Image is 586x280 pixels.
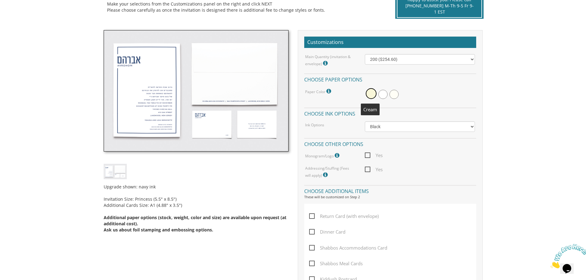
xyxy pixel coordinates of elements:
[309,228,345,236] span: Dinner Card
[104,227,213,233] span: Ask us about foil stamping and embossing options.
[309,260,363,267] span: Shabbos Meal Cards
[107,1,381,13] div: Make your selections from the Customizations panel on the right and click NEXT Please choose care...
[305,54,356,67] label: Main Quantity (invitation & envelope)
[104,179,289,233] div: Upgrade shown: navy ink Invitation Size: Princess (5.5" x 8.5") Additional Cards Size: A1 (4.88" ...
[305,87,333,95] label: Paper Color
[365,166,383,173] span: Yes
[104,215,286,227] span: Additional paper options (stock, weight, color and size) are available upon request (at additiona...
[304,138,476,149] h4: Choose other options
[304,195,476,199] div: These will be customized on Step 2
[305,152,341,160] label: Monogram/Logo
[309,212,379,220] span: Return Card (with envelope)
[304,73,476,84] h4: Choose paper options
[309,244,387,252] span: Shabbos Accommodations Card
[305,122,324,128] label: Ink Options
[2,2,41,27] img: Chat attention grabber
[304,185,476,196] h4: Choose additional items
[304,108,476,118] h4: Choose ink options
[365,152,383,159] span: Yes
[305,166,356,179] label: Addressing/Stuffing (Fees will apply)
[304,37,476,48] h2: Customizations
[548,242,586,271] iframe: chat widget
[104,164,127,179] img: bminv-thumb-13.jpg
[104,30,289,152] img: bminv-thumb-13.jpg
